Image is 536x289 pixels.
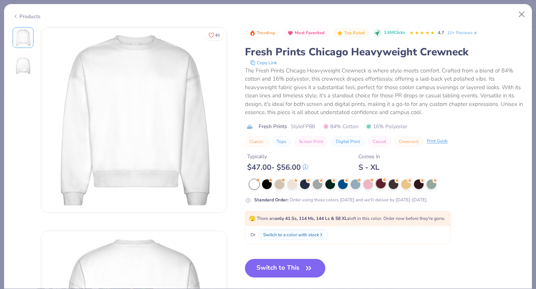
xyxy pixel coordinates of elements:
button: Classic [245,136,268,147]
div: Print Guide [427,138,448,144]
div: $ 47.00 - $ 56.00 [247,163,308,172]
span: Fresh Prints [259,123,287,130]
button: Digital Print [331,136,364,147]
button: Switch to a color with stock [258,230,328,240]
div: S - XL [358,163,380,172]
img: Trending sort [249,30,255,36]
span: 16% Polyester [366,123,407,130]
strong: Standard Order : [254,197,288,203]
button: Switch to This [245,259,326,277]
span: 4.7 [438,30,444,36]
button: Badge Button [333,28,369,38]
a: 10+ Reviews [447,29,478,36]
button: Badge Button [246,28,279,38]
img: Front [14,29,32,46]
span: Or [249,231,255,238]
img: brand logo [245,124,255,130]
div: The Fresh Prints Chicago Heavyweight Crewneck is where style meets comfort. Crafted from a blend ... [245,66,524,117]
button: Like [205,30,223,40]
button: Badge Button [284,28,329,38]
button: Tops [272,136,291,147]
span: Top Rated [344,31,365,35]
div: 4.7 Stars [409,27,435,39]
div: Order using these colors [DATE] and we'll deliver by [DATE]-[DATE]. [254,197,428,203]
img: Front [41,27,227,212]
div: Switch to a color with stock [263,231,319,238]
span: There are left in this color. Order now before they're gone. [249,215,445,221]
div: Fresh Prints Chicago Heavyweight Crewneck [245,45,524,59]
img: Top Rated sort [337,30,343,36]
button: Screen Print [294,136,328,147]
strong: only 41 Ss, 114 Ms, 144 Ls & 58 XLs [275,215,350,221]
span: 🫣 [249,215,255,222]
span: 84% Cotton [323,123,358,130]
span: Style FP88 [291,123,315,130]
button: Casual [368,136,391,147]
div: Products [13,13,41,20]
span: 61 [216,33,220,37]
div: Typically [247,153,308,160]
span: 1.6M Clicks [384,30,405,36]
button: Crewneck [395,136,423,147]
button: Close [515,7,529,22]
span: Most Favorited [295,31,325,35]
span: Trending [257,31,275,35]
div: Comes In [358,153,380,160]
img: Most Favorited sort [287,30,293,36]
img: Back [14,57,32,75]
button: copy to clipboard [248,59,279,66]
